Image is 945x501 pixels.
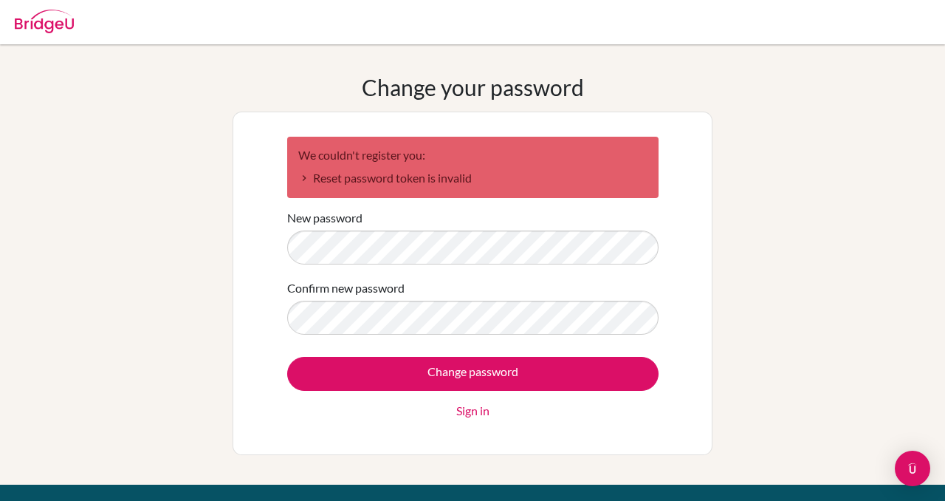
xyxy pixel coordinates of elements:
[895,451,930,486] div: Open Intercom Messenger
[298,169,647,187] li: Reset password token is invalid
[287,279,405,297] label: Confirm new password
[362,74,584,100] h1: Change your password
[287,209,362,227] label: New password
[456,402,489,420] a: Sign in
[298,148,647,162] h2: We couldn't register you:
[15,10,74,33] img: Bridge-U
[287,357,659,391] input: Change password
